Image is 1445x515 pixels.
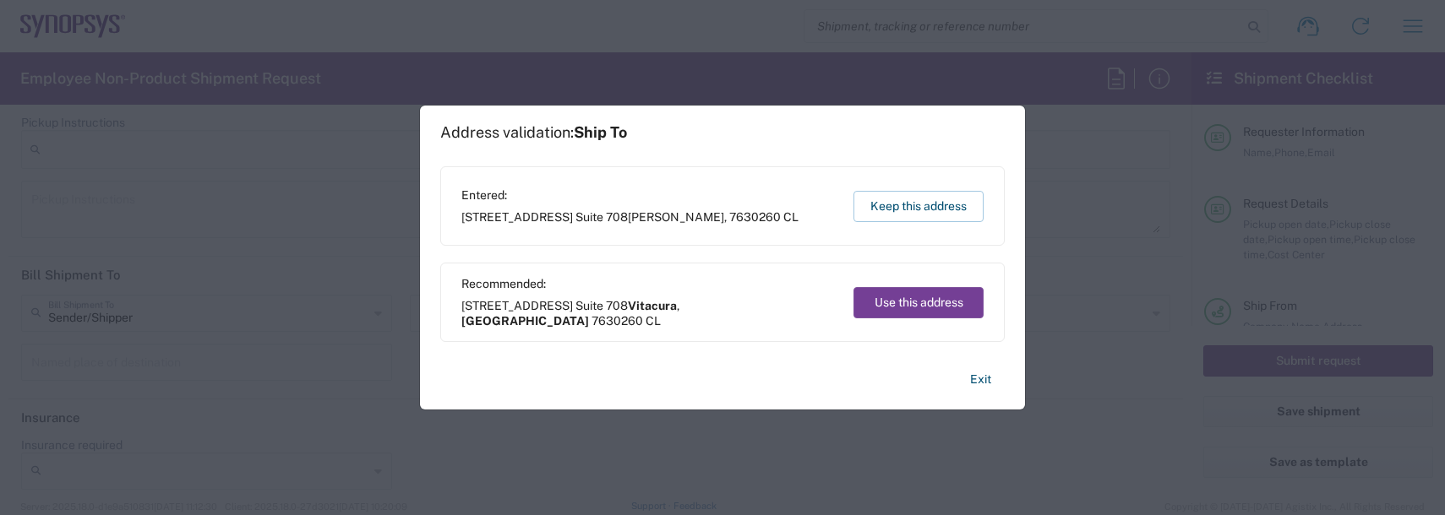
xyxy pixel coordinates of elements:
[957,365,1005,394] button: Exit
[461,276,837,291] span: Recommended:
[628,210,724,224] span: [PERSON_NAME]
[646,314,661,328] span: CL
[853,287,984,318] button: Use this address
[628,299,677,312] span: Vitacura
[461,187,799,203] span: Entered:
[461,298,837,328] span: [STREET_ADDRESS] Suite 708 ,
[592,314,643,328] span: 7630260
[440,123,627,142] h1: Address validation:
[853,191,984,222] button: Keep this address
[783,210,799,224] span: CL
[729,210,781,224] span: 7630260
[461,314,589,328] span: [GEOGRAPHIC_DATA]
[574,123,627,141] span: Ship To
[461,209,799,225] span: [STREET_ADDRESS] Suite 708 ,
